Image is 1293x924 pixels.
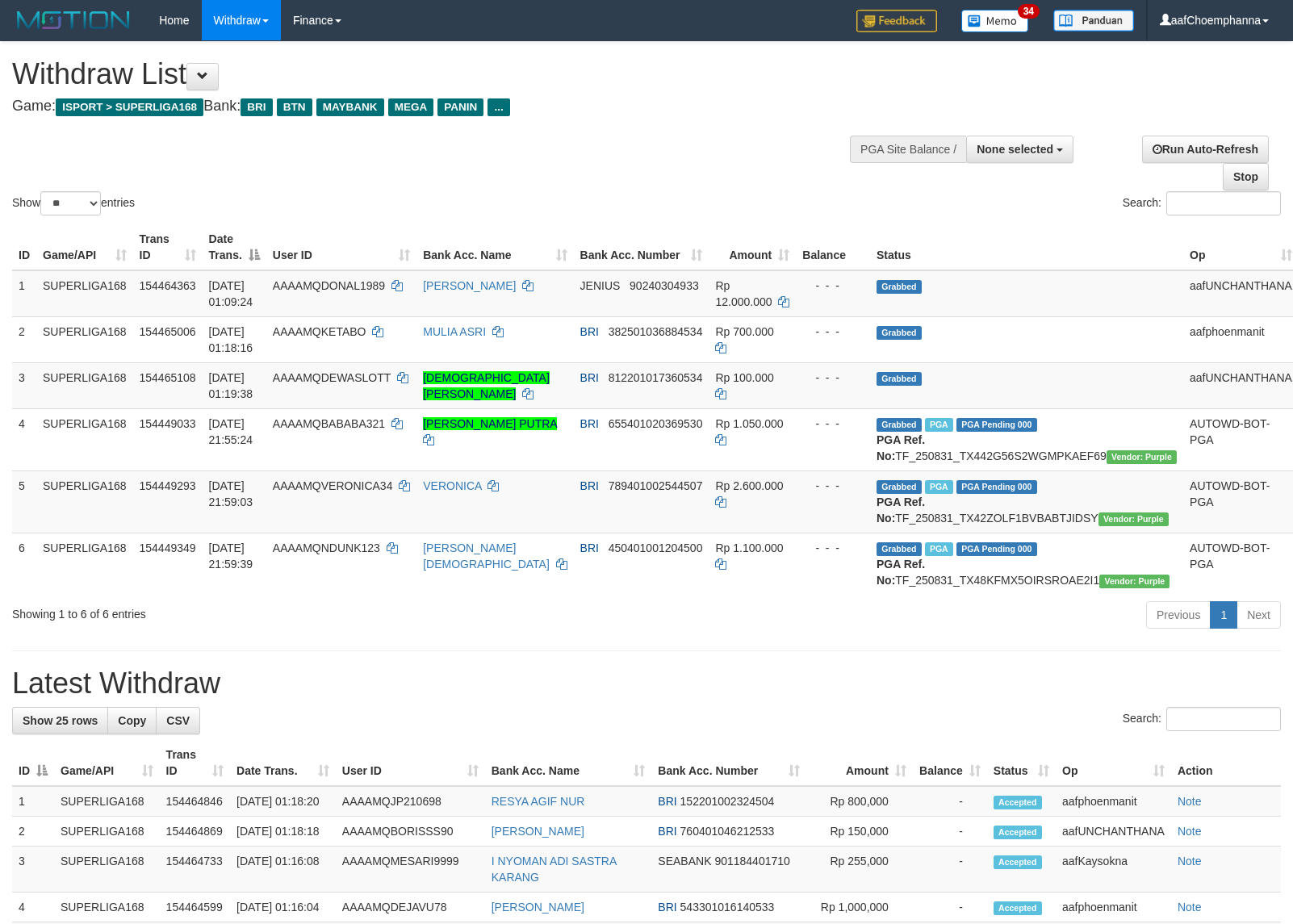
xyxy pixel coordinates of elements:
[1123,707,1281,731] label: Search:
[806,847,913,893] td: Rp 255,000
[12,362,36,408] td: 3
[714,855,789,868] span: Copy 901184401710 to clipboard
[580,371,599,384] span: BRI
[658,795,676,808] span: BRI
[492,795,585,808] a: RESYA AGIF NUR
[658,825,676,838] span: BRI
[12,533,36,595] td: 6
[12,667,1281,700] h1: Latest Withdraw
[870,533,1183,595] td: TF_250831_TX48KFMX5OIRSROAE2I1
[277,98,312,116] span: BTN
[273,541,380,554] span: AAAAMQNDUNK123
[56,98,203,116] span: ISPORT > SUPERLIGA168
[336,847,485,893] td: AAAAMQMESARI9999
[680,795,775,808] span: Copy 152201002324504 to clipboard
[160,847,230,893] td: 154464733
[203,224,266,270] th: Date Trans.: activate to sort column descending
[925,480,953,494] span: Marked by aafheankoy
[913,847,987,893] td: -
[1056,786,1171,817] td: aafphoenmanit
[423,541,550,571] a: [PERSON_NAME][DEMOGRAPHIC_DATA]
[609,417,703,430] span: Copy 655401020369530 to clipboard
[994,796,1042,809] span: Accepted
[1146,601,1211,629] a: Previous
[12,740,54,786] th: ID: activate to sort column descending
[273,417,385,430] span: AAAAMQBABABA321
[36,533,133,595] td: SUPERLIGA168
[1056,893,1171,922] td: aafphoenmanit
[266,224,416,270] th: User ID: activate to sort column ascending
[336,893,485,922] td: AAAAMQDEJAVU78
[856,10,937,32] img: Feedback.jpg
[336,786,485,817] td: AAAAMQJP210698
[715,417,783,430] span: Rp 1.050.000
[54,817,160,847] td: SUPERLIGA168
[1099,575,1170,588] span: Vendor URL: https://trx4.1velocity.biz
[806,893,913,922] td: Rp 1,000,000
[12,224,36,270] th: ID
[802,478,864,494] div: - - -
[12,786,54,817] td: 1
[609,371,703,384] span: Copy 812201017360534 to clipboard
[230,786,336,817] td: [DATE] 01:18:20
[956,542,1037,556] span: PGA Pending
[1053,10,1134,31] img: panduan.png
[877,542,922,556] span: Grabbed
[36,316,133,362] td: SUPERLIGA168
[1223,163,1269,190] a: Stop
[987,740,1056,786] th: Status: activate to sort column ascending
[870,408,1183,470] td: TF_250831_TX442G56S2WGMPKAEF69
[956,418,1037,432] span: PGA Pending
[273,371,391,384] span: AAAAMQDEWASLOTT
[1178,901,1202,914] a: Note
[877,280,922,294] span: Grabbed
[54,847,160,893] td: SUPERLIGA168
[230,893,336,922] td: [DATE] 01:16:04
[1178,855,1202,868] a: Note
[802,416,864,432] div: - - -
[877,480,922,494] span: Grabbed
[485,740,652,786] th: Bank Acc. Name: activate to sort column ascending
[877,495,925,525] b: PGA Ref. No:
[54,786,160,817] td: SUPERLIGA168
[12,270,36,317] td: 1
[580,479,599,492] span: BRI
[12,893,54,922] td: 4
[961,10,1029,32] img: Button%20Memo.svg
[796,224,870,270] th: Balance
[913,740,987,786] th: Balance: activate to sort column ascending
[994,855,1042,869] span: Accepted
[12,600,527,622] div: Showing 1 to 6 of 6 entries
[36,270,133,317] td: SUPERLIGA168
[994,826,1042,839] span: Accepted
[1056,740,1171,786] th: Op: activate to sort column ascending
[1018,4,1040,19] span: 34
[140,417,196,430] span: 154449033
[1056,817,1171,847] td: aafUNCHANTHANA
[107,707,157,734] a: Copy
[437,98,483,116] span: PANIN
[994,901,1042,915] span: Accepted
[1237,601,1281,629] a: Next
[416,224,573,270] th: Bank Acc. Name: activate to sort column ascending
[273,325,366,338] span: AAAAMQKETABO
[36,470,133,533] td: SUPERLIGA168
[492,855,617,884] a: I NYOMAN ADI SASTRA KARANG
[877,558,925,587] b: PGA Ref. No:
[913,786,987,817] td: -
[715,371,773,384] span: Rp 100.000
[802,540,864,556] div: - - -
[609,541,703,554] span: Copy 450401001204500 to clipboard
[1098,512,1169,526] span: Vendor URL: https://trx4.1velocity.biz
[166,714,190,727] span: CSV
[487,98,509,116] span: ...
[36,408,133,470] td: SUPERLIGA168
[336,740,485,786] th: User ID: activate to sort column ascending
[1171,740,1281,786] th: Action
[802,278,864,294] div: - - -
[12,408,36,470] td: 4
[877,418,922,432] span: Grabbed
[1056,847,1171,893] td: aafKaysokna
[715,279,772,308] span: Rp 12.000.000
[1166,191,1281,215] input: Search:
